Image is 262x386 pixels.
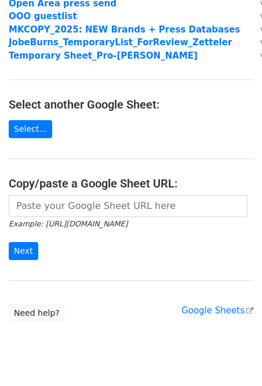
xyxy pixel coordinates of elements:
a: Temporary Sheet_Pro-[PERSON_NAME] [9,50,198,61]
a: JobeBurns_TemporaryList_ForReview_Zetteler [9,37,232,48]
h4: Select another Google Sheet: [9,98,253,111]
input: Paste your Google Sheet URL here [9,195,248,217]
a: OOO guestlist [9,11,77,21]
input: Next [9,242,38,260]
iframe: Chat Widget [204,330,262,386]
a: MKCOPY_2025: NEW Brands + Press Databases [9,24,240,35]
h4: Copy/paste a Google Sheet URL: [9,176,253,190]
a: Google Sheets [181,305,253,316]
small: Example: [URL][DOMAIN_NAME] [9,219,128,228]
a: Need help? [9,304,65,322]
a: Select... [9,120,52,138]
